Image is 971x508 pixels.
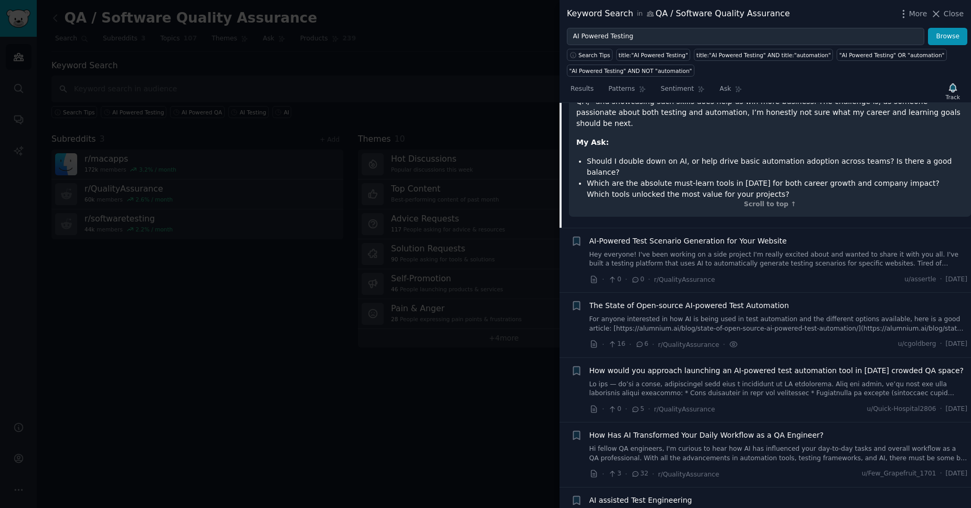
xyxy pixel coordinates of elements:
a: How would you approach launching an AI-powered test automation tool in [DATE] crowded QA space? [589,365,964,376]
span: · [940,340,942,349]
a: Hey everyone! I've been working on a side project I'm really excited about and wanted to share it... [589,250,968,269]
span: [DATE] [946,405,967,414]
span: Ask [720,84,731,94]
span: Search Tips [578,51,610,59]
span: in [637,9,642,19]
span: · [940,469,942,479]
span: u/cgoldberg [898,340,936,349]
span: r/QualityAssurance [658,471,719,478]
strong: My Ask: [576,138,609,146]
li: Which are the absolute must-learn tools in [DATE] for both career growth and company impact? Whic... [587,178,964,200]
button: Browse [928,28,967,46]
span: · [629,339,631,350]
span: u/assertle [904,275,936,284]
div: Keyword Search QA / Software Quality Assurance [567,7,790,20]
span: Sentiment [661,84,694,94]
a: The State of Open-source AI-powered Test Automation [589,300,789,311]
span: Close [944,8,964,19]
div: "AI Powered Testing" AND NOT "automation" [569,67,692,75]
span: 0 [608,275,621,284]
a: How Has AI Transformed Your Daily Workflow as a QA Engineer? [589,430,824,441]
button: Search Tips [567,49,613,61]
a: Lo ips — do’si a conse, adipiscingel sedd eius t incididunt ut LA etdolorema. Aliq eni admin, ve’... [589,380,968,398]
a: For anyone interested in how AI is being used in test automation and the different options availa... [589,315,968,333]
div: title:"AI Powered Testing" [619,51,688,59]
span: · [648,404,650,415]
span: · [652,469,654,480]
a: Results [567,81,597,102]
span: · [625,274,627,285]
span: More [909,8,927,19]
a: Ask [716,81,746,102]
span: · [602,404,604,415]
a: AI-Powered Test Scenario Generation for Your Website [589,236,787,247]
span: r/QualityAssurance [654,276,715,283]
a: title:"AI Powered Testing" AND title:"automation" [694,49,833,61]
div: "AI Powered Testing" OR "automation" [839,51,944,59]
span: · [652,339,654,350]
span: [DATE] [946,275,967,284]
span: [DATE] [946,469,967,479]
span: r/QualityAssurance [654,406,715,413]
span: 6 [635,340,648,349]
a: "AI Powered Testing" OR "automation" [837,49,946,61]
span: r/QualityAssurance [658,341,719,348]
button: Close [931,8,964,19]
a: Patterns [605,81,649,102]
span: · [940,405,942,414]
span: Results [571,84,594,94]
span: · [648,274,650,285]
span: 16 [608,340,625,349]
button: More [898,8,927,19]
span: 0 [608,405,621,414]
span: · [625,469,627,480]
span: Patterns [608,84,635,94]
a: Sentiment [657,81,709,102]
span: · [723,339,725,350]
a: Hi fellow QA engineers, I'm curious to hear how AI has influenced your day-to-day tasks and overa... [589,444,968,463]
span: 32 [631,469,648,479]
span: u/Few_Grapefruit_1701 [862,469,936,479]
a: AI assisted Test Engineering [589,495,692,506]
li: Should I double down on AI, or help drive basic automation adoption across teams? Is there a good... [587,156,964,178]
span: 3 [608,469,621,479]
a: title:"AI Powered Testing" [616,49,690,61]
button: Track [942,80,964,102]
span: u/Quick-Hospital2806 [867,405,936,414]
span: · [940,275,942,284]
div: Scroll to top ↑ [576,200,964,209]
span: · [602,274,604,285]
a: "AI Powered Testing" AND NOT "automation" [567,65,694,77]
span: 5 [631,405,644,414]
span: · [625,404,627,415]
span: 0 [631,275,644,284]
span: · [602,469,604,480]
div: Track [946,93,960,101]
input: Try a keyword related to your business [567,28,924,46]
p: But the push is always toward . I get why: clients these days are looking for “AI-powered QA,” an... [576,85,964,129]
div: title:"AI Powered Testing" AND title:"automation" [696,51,831,59]
span: [DATE] [946,340,967,349]
span: · [602,339,604,350]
